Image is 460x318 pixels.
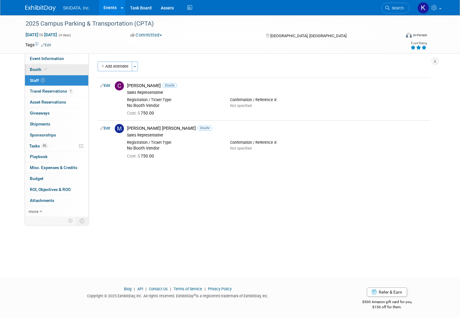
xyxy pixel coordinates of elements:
a: Tasks0% [25,141,88,151]
a: Shipments [25,119,88,129]
a: Budget [25,173,88,184]
a: Edit [100,126,110,130]
div: [PERSON_NAME] [PERSON_NAME] [127,125,428,131]
i: Booth reservation complete [44,68,47,71]
a: Terms of Service [174,287,202,291]
span: Not specified [230,104,252,108]
div: [PERSON_NAME] [127,83,428,89]
span: | [132,287,136,291]
a: Staff2 [25,75,88,86]
button: Add Attendee [98,62,132,71]
img: Kim Masoner [417,2,429,14]
span: 0% [41,143,48,148]
span: more [29,209,38,214]
span: Event Information [30,56,64,61]
span: Asset Reservations [30,100,66,104]
td: Toggle Event Tabs [76,217,89,225]
span: Cost: $ [127,111,141,115]
span: Sponsorships [30,132,56,137]
span: Travel Reservations [30,89,73,94]
img: Format-Inperson.png [406,33,412,37]
span: Onsite [162,83,177,88]
span: to [38,32,44,37]
td: Tags [25,42,51,48]
a: API [137,287,143,291]
div: Copyright © 2025 ExhibitDay, Inc. All rights reserved. ExhibitDay is a registered trademark of Ex... [25,292,330,299]
a: Sponsorships [25,130,88,140]
span: Onsite [197,126,212,130]
span: Staff [30,78,45,83]
a: more [25,206,88,217]
span: Giveaways [30,111,50,115]
img: M.jpg [115,124,124,133]
div: $150 off for them. [339,305,435,310]
span: (4 days) [58,33,71,37]
span: Search [390,6,404,10]
a: Travel Reservations1 [25,86,88,97]
a: Misc. Expenses & Credits [25,162,88,173]
a: Contact Us [149,287,168,291]
span: 2 [40,78,45,83]
span: | [144,287,148,291]
span: Attachments [30,198,54,203]
div: Registration / Ticket Type: [127,140,221,145]
span: Shipments [30,122,50,126]
a: Giveaways [25,108,88,118]
div: Event Rating [410,42,427,45]
a: Asset Reservations [25,97,88,108]
a: Booth [25,64,88,75]
span: Not specified [230,146,252,150]
sup: ® [194,293,196,297]
div: No Booth Vendor [127,103,221,108]
td: Personalize Event Tab Strip [65,217,76,225]
span: 750.00 [127,111,156,115]
div: Confirmation / Reference #: [230,97,324,102]
span: Booth [30,67,48,72]
span: 750.00 [127,154,156,158]
div: Sales Representative [127,133,428,138]
div: Confirmation / Reference #: [230,140,324,145]
div: Registration / Ticket Type: [127,97,221,102]
a: Edit [100,83,110,88]
span: Misc. Expenses & Credits [30,165,77,170]
a: Event Information [25,53,88,64]
span: 1 [68,89,73,94]
a: Blog [124,287,132,291]
img: ExhibitDay [25,5,56,11]
div: No Booth Vendor [127,146,221,151]
div: 2025 Campus Parking & Transportation (CPTA) [23,18,393,29]
span: Cost: $ [127,154,141,158]
div: $500 Amazon gift card for you, [339,295,435,309]
span: Budget [30,176,44,181]
div: In-Person [413,33,427,37]
img: C.jpg [115,81,124,90]
a: ROI, Objectives & ROO [25,184,88,195]
a: Attachments [25,195,88,206]
span: ROI, Objectives & ROO [30,187,71,192]
span: | [203,287,207,291]
a: Refer & Earn [367,288,407,297]
span: [DATE] [DATE] [25,32,57,37]
button: Committed [128,32,164,38]
span: | [169,287,173,291]
span: [GEOGRAPHIC_DATA], [GEOGRAPHIC_DATA] [270,34,346,38]
a: Edit [41,43,51,47]
div: Event Format [368,32,427,41]
span: Playbook [30,154,47,159]
a: Privacy Policy [208,287,232,291]
div: Sales Representative [127,90,428,95]
a: Search [381,3,409,13]
span: Tasks [29,143,48,148]
a: Playbook [25,151,88,162]
span: SKIDATA, Inc. [63,5,90,10]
